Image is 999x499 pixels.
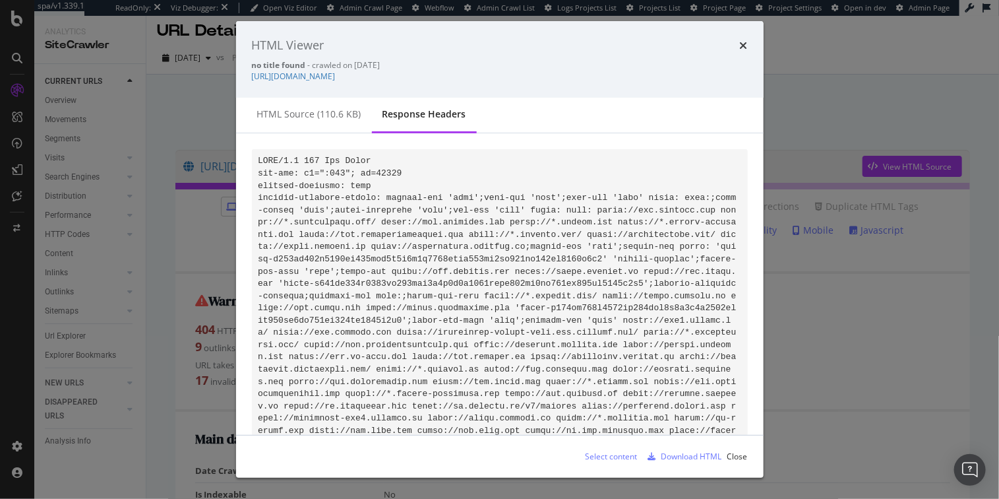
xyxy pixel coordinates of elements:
[954,454,986,486] div: Open Intercom Messenger
[643,446,722,467] button: Download HTML
[252,37,324,54] div: HTML Viewer
[252,59,748,71] div: - crawled on [DATE]
[575,446,638,467] button: Select content
[727,451,748,462] div: Close
[727,446,748,467] button: Close
[740,37,748,54] div: times
[252,59,306,71] strong: no title found
[257,108,361,121] div: HTML source (110.6 KB)
[586,451,638,462] div: Select content
[252,71,336,82] a: [URL][DOMAIN_NAME]
[661,451,722,462] div: Download HTML
[382,108,466,121] div: Response Headers
[236,21,764,478] div: modal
